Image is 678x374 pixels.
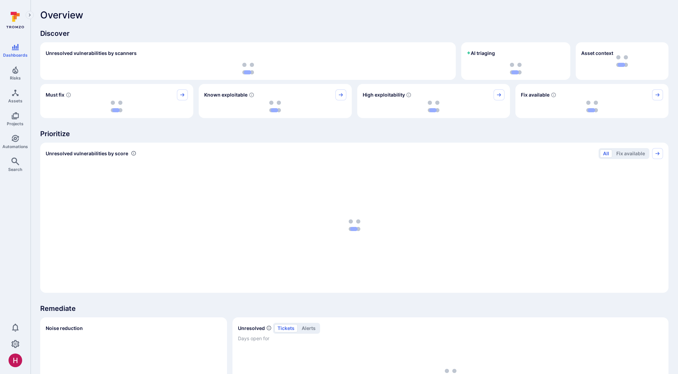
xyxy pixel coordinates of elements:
[238,335,663,342] span: Days open for
[3,53,28,58] span: Dashboards
[406,92,411,98] svg: EPSS score ≥ 0.7
[467,63,565,74] div: loading spinner
[613,149,648,158] button: Fix available
[10,75,21,81] span: Risks
[510,63,522,74] img: Loading...
[266,325,272,332] span: Number of unresolved items by priority and days open
[8,167,22,172] span: Search
[46,163,663,287] div: loading spinner
[299,324,319,332] button: alerts
[349,219,360,231] img: Loading...
[586,101,598,112] img: Loading...
[363,91,405,98] span: High exploitability
[46,325,83,331] span: Noise reduction
[2,144,28,149] span: Automations
[46,50,137,57] h2: Unresolved vulnerabilities by scanners
[46,100,188,113] div: loading spinner
[204,100,346,113] div: loading spinner
[428,101,439,112] img: Loading...
[581,50,613,57] span: Asset context
[46,150,128,157] span: Unresolved vulnerabilities by score
[249,92,254,98] svg: Confirmed exploitable by KEV
[40,129,668,139] span: Prioritize
[66,92,71,98] svg: Risk score >=40 , missed SLA
[363,100,505,113] div: loading spinner
[600,149,612,158] button: All
[521,100,663,113] div: loading spinner
[40,29,668,38] span: Discover
[521,91,549,98] span: Fix available
[9,354,22,367] div: Harshil Parikh
[26,11,34,19] button: Expand navigation menu
[40,10,83,20] span: Overview
[515,84,668,118] div: Fix available
[46,63,450,74] div: loading spinner
[131,150,136,157] div: Number of vulnerabilities in status 'Open' 'Triaged' and 'In process' grouped by score
[8,98,22,103] span: Assets
[9,354,22,367] img: ACg8ocKzQzwPSwOZT_k9C736TfcBpCStqIZdMR9gXOhJgTaH9y_tsw=s96-c
[40,304,668,313] span: Remediate
[199,84,352,118] div: Known exploitable
[269,101,281,112] img: Loading...
[467,50,495,57] h2: AI triaging
[242,63,254,74] img: Loading...
[27,12,32,18] i: Expand navigation menu
[238,325,265,332] h2: Unresolved
[357,84,510,118] div: High exploitability
[40,84,193,118] div: Must fix
[7,121,24,126] span: Projects
[204,91,247,98] span: Known exploitable
[46,91,64,98] span: Must fix
[274,324,298,332] button: tickets
[551,92,556,98] svg: Vulnerabilities with fix available
[111,101,122,112] img: Loading...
